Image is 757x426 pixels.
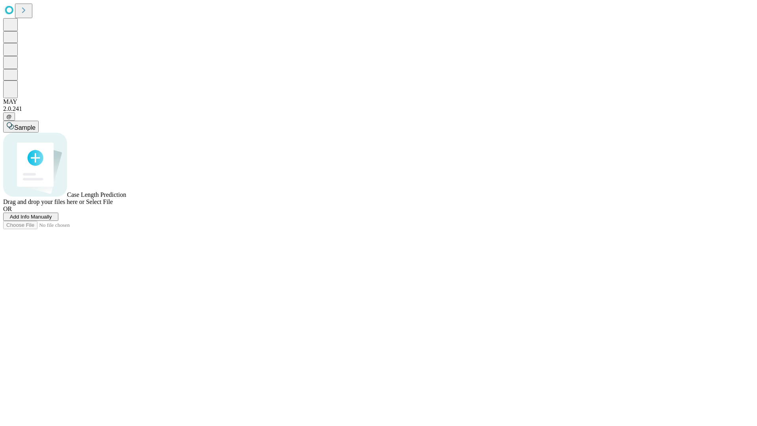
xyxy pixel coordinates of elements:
span: Add Info Manually [10,214,52,220]
span: Select File [86,198,113,205]
span: @ [6,114,12,120]
div: MAY [3,98,754,105]
button: @ [3,112,15,121]
span: Drag and drop your files here or [3,198,84,205]
button: Add Info Manually [3,213,58,221]
button: Sample [3,121,39,133]
span: OR [3,206,12,212]
span: Case Length Prediction [67,191,126,198]
div: 2.0.241 [3,105,754,112]
span: Sample [14,124,35,131]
